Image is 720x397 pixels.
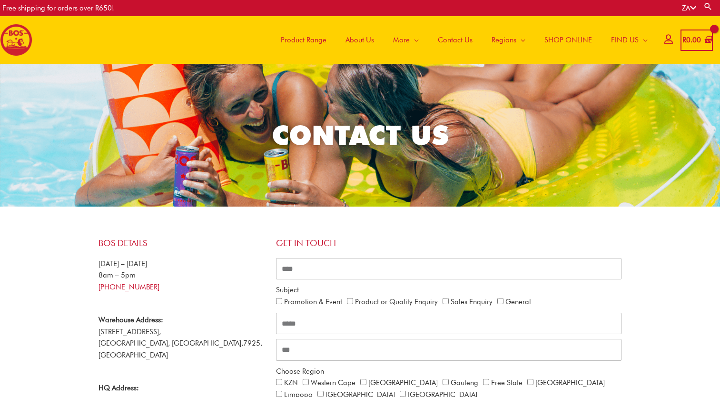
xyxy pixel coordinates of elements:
span: R [682,36,686,44]
label: Western Cape [311,378,355,387]
span: Contact Us [438,26,473,54]
span: FIND US [611,26,639,54]
span: 8am – 5pm [99,271,136,279]
a: SHOP ONLINE [535,16,602,64]
label: Choose Region [276,366,324,377]
bdi: 0.00 [682,36,701,44]
a: About Us [336,16,384,64]
h4: BOS Details [99,238,266,248]
label: Subject [276,284,299,296]
a: Regions [482,16,535,64]
label: Promotion & Event [284,298,342,306]
a: Search button [703,2,713,11]
a: ZA [682,4,696,12]
strong: Warehouse Address: [99,316,163,324]
label: General [505,298,531,306]
span: Regions [492,26,516,54]
span: SHOP ONLINE [544,26,592,54]
span: [GEOGRAPHIC_DATA], [GEOGRAPHIC_DATA], [99,339,243,347]
span: [DATE] – [DATE] [99,259,147,268]
a: [PHONE_NUMBER] [99,283,159,291]
label: Sales Enquiry [451,298,493,306]
h2: CONTACT US [94,118,626,153]
label: [GEOGRAPHIC_DATA] [368,378,438,387]
span: Product Range [281,26,326,54]
a: Contact Us [428,16,482,64]
span: [STREET_ADDRESS], [99,328,161,336]
label: Product or Quality Enquiry [355,298,438,306]
nav: Site Navigation [264,16,657,64]
a: More [384,16,428,64]
span: About Us [345,26,374,54]
strong: HQ Address: [99,384,139,392]
label: Free State [491,378,523,387]
label: [GEOGRAPHIC_DATA] [535,378,605,387]
label: KZN [284,378,298,387]
a: View Shopping Cart, empty [681,30,713,51]
h4: Get in touch [276,238,622,248]
span: More [393,26,410,54]
label: Gauteng [451,378,478,387]
a: Product Range [271,16,336,64]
